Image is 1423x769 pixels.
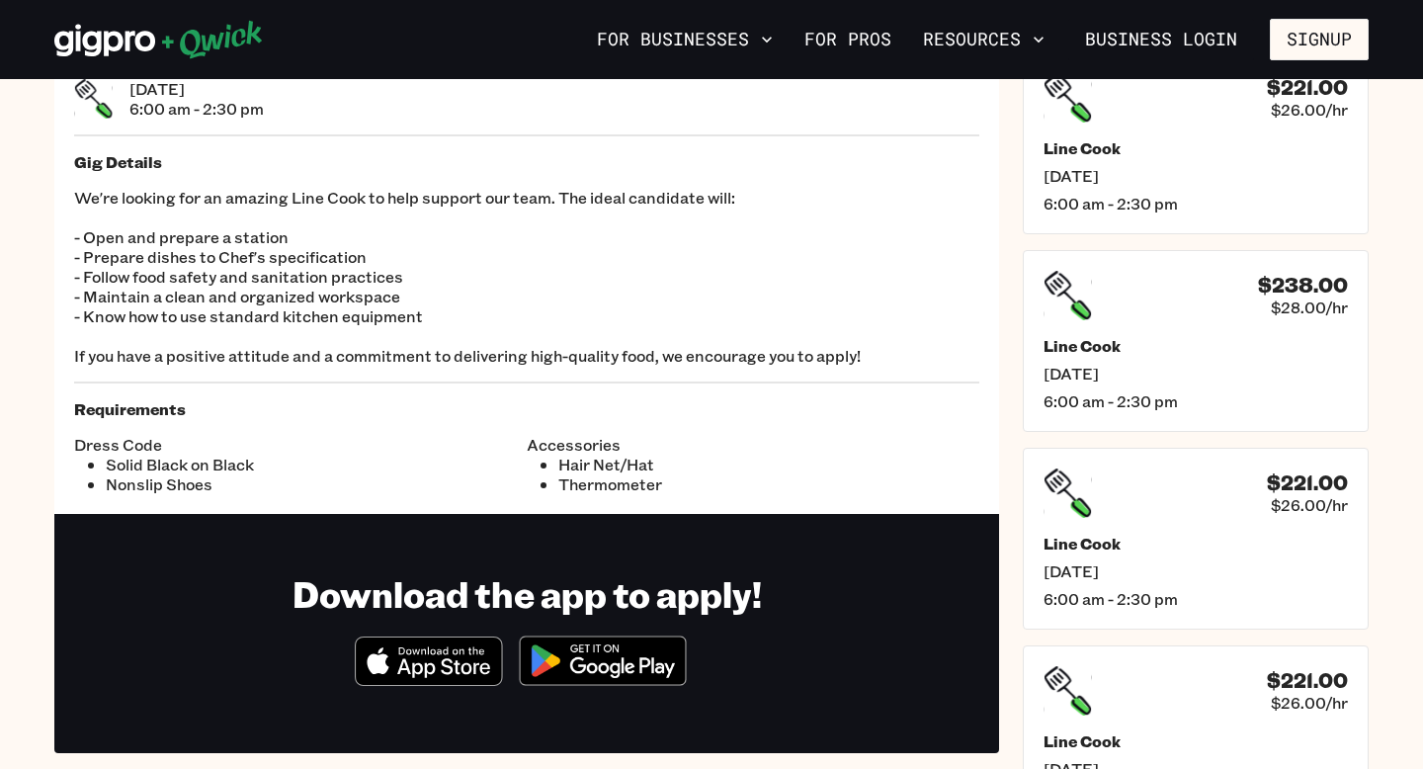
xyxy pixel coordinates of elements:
a: Business Login [1068,19,1254,60]
li: Nonslip Shoes [106,474,527,494]
span: Accessories [527,435,979,455]
a: $221.00$26.00/hrLine Cook[DATE]6:00 am - 2:30 pm [1023,448,1369,630]
span: $26.00/hr [1271,693,1348,713]
span: 6:00 am - 2:30 pm [1044,391,1348,411]
h5: Requirements [74,399,979,419]
h4: $221.00 [1267,75,1348,100]
span: [DATE] [1044,561,1348,581]
button: Signup [1270,19,1369,60]
span: $28.00/hr [1271,298,1348,317]
span: 6:00 am - 2:30 pm [1044,589,1348,609]
a: For Pros [796,23,899,56]
li: Solid Black on Black [106,455,527,474]
span: [DATE] [129,79,264,99]
span: Dress Code [74,435,527,455]
h5: Line Cook [1044,731,1348,751]
a: Download on the App Store [355,669,503,690]
h4: $238.00 [1258,273,1348,298]
span: $26.00/hr [1271,495,1348,515]
p: We're looking for an amazing Line Cook to help support our team. The ideal candidate will: - Open... [74,188,979,366]
span: 6:00 am - 2:30 pm [129,99,264,119]
h5: Line Cook [1044,138,1348,158]
h5: Line Cook [1044,336,1348,356]
a: $238.00$28.00/hrLine Cook[DATE]6:00 am - 2:30 pm [1023,250,1369,432]
h5: Line Cook [1044,534,1348,554]
img: Get it on Google Play [507,624,699,698]
a: $221.00$26.00/hrLine Cook[DATE]6:00 am - 2:30 pm [1023,52,1369,234]
button: For Businesses [589,23,781,56]
span: [DATE] [1044,166,1348,186]
h1: Download the app to apply! [293,571,762,616]
span: $26.00/hr [1271,100,1348,120]
h4: $221.00 [1267,668,1348,693]
span: 6:00 am - 2:30 pm [1044,194,1348,214]
h4: $221.00 [1267,470,1348,495]
li: Hair Net/Hat [558,455,979,474]
h5: Gig Details [74,152,979,172]
li: Thermometer [558,474,979,494]
button: Resources [915,23,1052,56]
span: [DATE] [1044,364,1348,384]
